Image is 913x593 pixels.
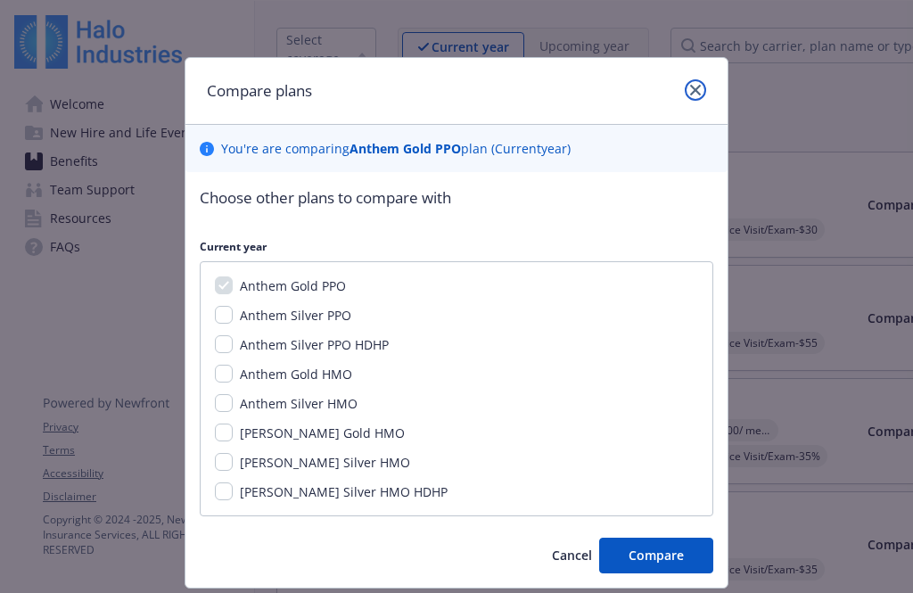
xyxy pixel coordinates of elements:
button: Cancel [552,538,592,573]
button: Compare [599,538,713,573]
a: close [685,79,706,101]
b: Anthem Gold PPO [350,140,461,157]
span: Anthem Silver PPO HDHP [240,336,389,353]
span: Anthem Silver HMO [240,395,358,412]
span: [PERSON_NAME] Silver HMO [240,454,410,471]
p: Choose other plans to compare with [200,186,713,210]
span: Anthem Gold PPO [240,277,346,294]
span: Anthem Silver PPO [240,307,351,324]
h1: Compare plans [207,79,312,103]
span: Cancel [552,547,592,564]
span: Compare [629,547,684,564]
p: Current year [200,239,713,254]
span: Anthem Gold HMO [240,366,352,383]
p: You ' re are comparing plan ( Current year) [221,139,571,158]
span: [PERSON_NAME] Gold HMO [240,424,405,441]
span: [PERSON_NAME] Silver HMO HDHP [240,483,448,500]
